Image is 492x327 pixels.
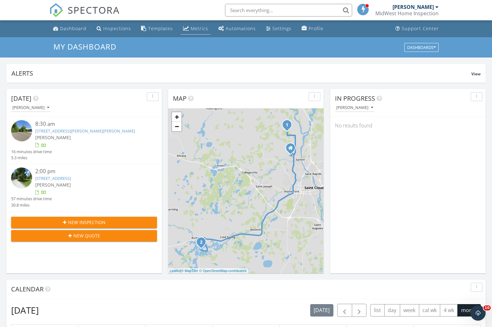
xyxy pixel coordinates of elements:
div: Metrics [191,25,208,31]
span: View [471,71,481,77]
span: In Progress [335,94,375,103]
img: streetview [11,120,32,141]
div: [PERSON_NAME] [393,4,434,10]
div: Dashboard [60,25,86,31]
a: Zoom out [172,122,181,131]
div: 5.3 miles [11,155,52,161]
button: month [457,304,481,317]
h2: [DATE] [11,304,39,317]
a: Metrics [181,23,211,35]
img: streetview [11,167,32,188]
div: Templates [148,25,173,31]
div: Automations [226,25,256,31]
button: Previous month [337,304,352,317]
button: cal wk [419,304,441,317]
a: Templates [139,23,175,35]
span: Calendar [11,285,44,293]
div: 16 minutes drive time [11,149,52,155]
button: day [384,304,400,317]
a: 2:00 pm [STREET_ADDRESS] [PERSON_NAME] 57 minutes drive time 30.8 miles [11,167,157,208]
a: Automations (Basic) [216,23,258,35]
i: 2 [200,240,202,245]
a: Leaflet [170,269,180,273]
div: [PERSON_NAME] [12,106,49,110]
a: 8:30 am [STREET_ADDRESS][PERSON_NAME][PERSON_NAME] [PERSON_NAME] 16 minutes drive time 5.3 miles [11,120,157,161]
span: Map [173,94,187,103]
span: 10 [483,305,491,310]
iframe: Intercom live chat [470,305,486,321]
span: New Inspection [68,219,106,226]
div: 57 minutes drive time [11,196,52,202]
a: Settings [263,23,294,35]
div: [PERSON_NAME] [336,106,373,110]
a: SPECTORA [49,9,120,22]
button: [DATE] [310,304,333,317]
div: 30.8 miles [11,202,52,208]
div: MidWest Home Inspection [375,10,439,17]
img: The Best Home Inspection Software - Spectora [49,3,63,17]
span: [PERSON_NAME] [35,134,71,140]
div: Dashboards [407,45,436,50]
a: © OpenStreetMap contributors [199,269,247,273]
span: [PERSON_NAME] [35,182,71,188]
button: list [370,304,385,317]
a: © MapTiler [181,269,198,273]
div: Alerts [11,69,471,78]
div: No results found [330,117,486,134]
div: 38409 Brockway Hollow Dr, Sartell, MN 56377 [287,125,291,128]
a: Company Profile [299,23,326,35]
button: 4 wk [440,304,458,317]
div: 1417 Grizzly Lane, Sartell MN 56377 [290,148,294,152]
a: Zoom in [172,112,181,122]
button: [PERSON_NAME] [335,104,374,112]
input: Search everything... [225,4,352,17]
div: Profile [309,25,324,31]
button: Dashboards [404,43,439,52]
a: [STREET_ADDRESS][PERSON_NAME][PERSON_NAME] [35,128,135,134]
a: Dashboard [51,23,89,35]
button: week [400,304,419,317]
span: [DATE] [11,94,31,103]
span: New Quote [73,232,100,239]
div: Settings [272,25,291,31]
span: My Dashboard [53,41,116,52]
i: 1 [286,123,288,127]
div: 8:30 am [35,120,145,128]
div: Inspections [103,25,131,31]
button: [PERSON_NAME] [11,104,51,112]
div: 2:00 pm [35,167,145,175]
span: SPECTORA [68,3,120,17]
a: Support Center [393,23,441,35]
a: Inspections [94,23,133,35]
a: [STREET_ADDRESS] [35,175,71,181]
div: | [168,268,248,274]
div: 19497 Cedar Island Lake Rd, Richmond, MN 56368 [201,242,205,246]
div: Support Center [402,25,439,31]
button: New Inspection [11,217,157,228]
button: New Quote [11,230,157,242]
button: Next month [352,304,367,317]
